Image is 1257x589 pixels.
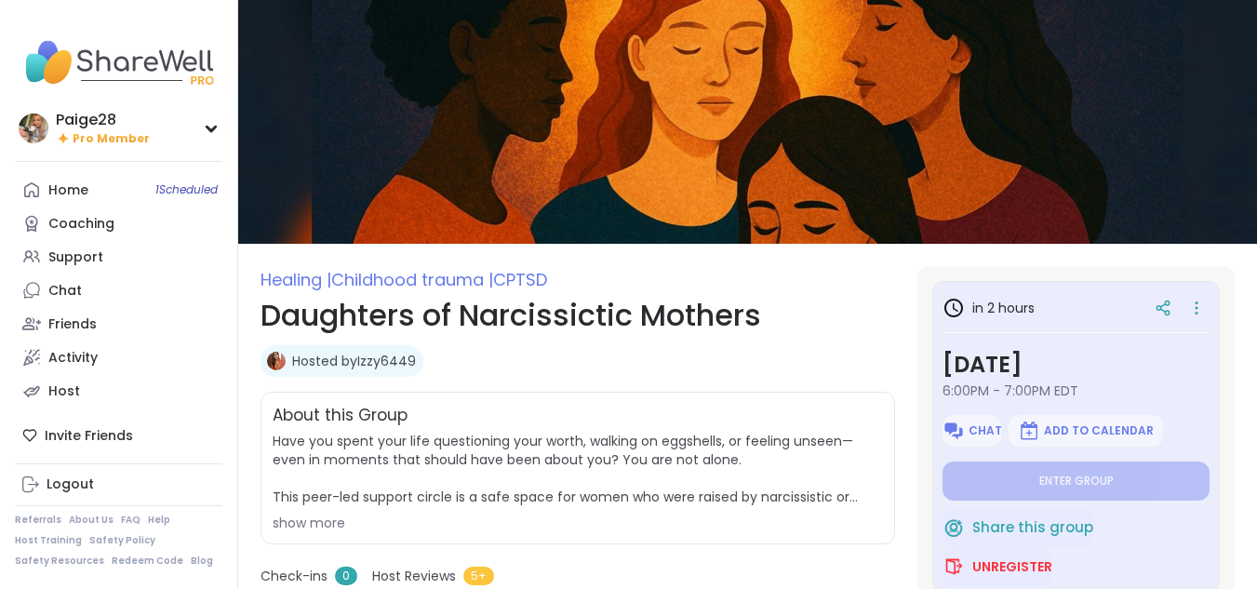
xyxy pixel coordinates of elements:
a: Friends [15,307,222,341]
div: Paige28 [56,110,150,130]
span: Chat [969,423,1002,438]
img: Paige28 [19,114,48,143]
img: ShareWell Logomark [1018,420,1040,442]
div: Logout [47,475,94,494]
a: Home1Scheduled [15,173,222,207]
span: Host Reviews [372,567,456,586]
h3: in 2 hours [943,297,1035,319]
a: Hosted byIzzy6449 [292,352,416,370]
a: Referrals [15,514,61,527]
div: Friends [48,315,97,334]
img: ShareWell Nav Logo [15,30,222,95]
h2: About this Group [273,404,408,428]
div: show more [273,514,883,532]
span: Enter group [1039,474,1114,489]
a: Help [148,514,170,527]
h1: Daughters of Narcissictic Mothers [261,293,895,338]
span: 5+ [463,567,494,585]
span: CPTSD [493,268,547,291]
button: Chat [943,415,1001,447]
img: ShareWell Logomark [943,556,965,578]
span: Share this group [972,517,1093,539]
a: Coaching [15,207,222,240]
div: Support [48,248,103,267]
div: Coaching [48,215,114,234]
div: Activity [48,349,98,368]
a: Chat [15,274,222,307]
a: Logout [15,468,222,502]
span: Pro Member [73,131,150,147]
a: Activity [15,341,222,374]
span: Have you spent your life questioning your worth, walking on eggshells, or feeling unseen—even in ... [273,432,883,506]
a: FAQ [121,514,140,527]
img: ShareWell Logomark [943,516,965,539]
span: 6:00PM - 7:00PM EDT [943,382,1210,400]
div: Invite Friends [15,419,222,452]
span: Add to Calendar [1044,423,1154,438]
span: Childhood trauma | [331,268,493,291]
img: Izzy6449 [267,352,286,370]
span: Check-ins [261,567,328,586]
span: Healing | [261,268,331,291]
div: Host [48,382,80,401]
a: Host [15,374,222,408]
a: Safety Resources [15,555,104,568]
a: Safety Policy [89,534,155,547]
button: Share this group [943,508,1093,547]
span: 1 Scheduled [155,182,218,197]
img: ShareWell Logomark [943,420,965,442]
button: Add to Calendar [1009,415,1163,447]
button: Unregister [943,547,1052,586]
span: 0 [335,567,357,585]
span: Unregister [972,557,1052,576]
div: Home [48,181,88,200]
div: Chat [48,282,82,301]
a: Host Training [15,534,82,547]
a: Redeem Code [112,555,183,568]
a: About Us [69,514,114,527]
a: Support [15,240,222,274]
a: Blog [191,555,213,568]
h3: [DATE] [943,348,1210,382]
button: Enter group [943,462,1210,501]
